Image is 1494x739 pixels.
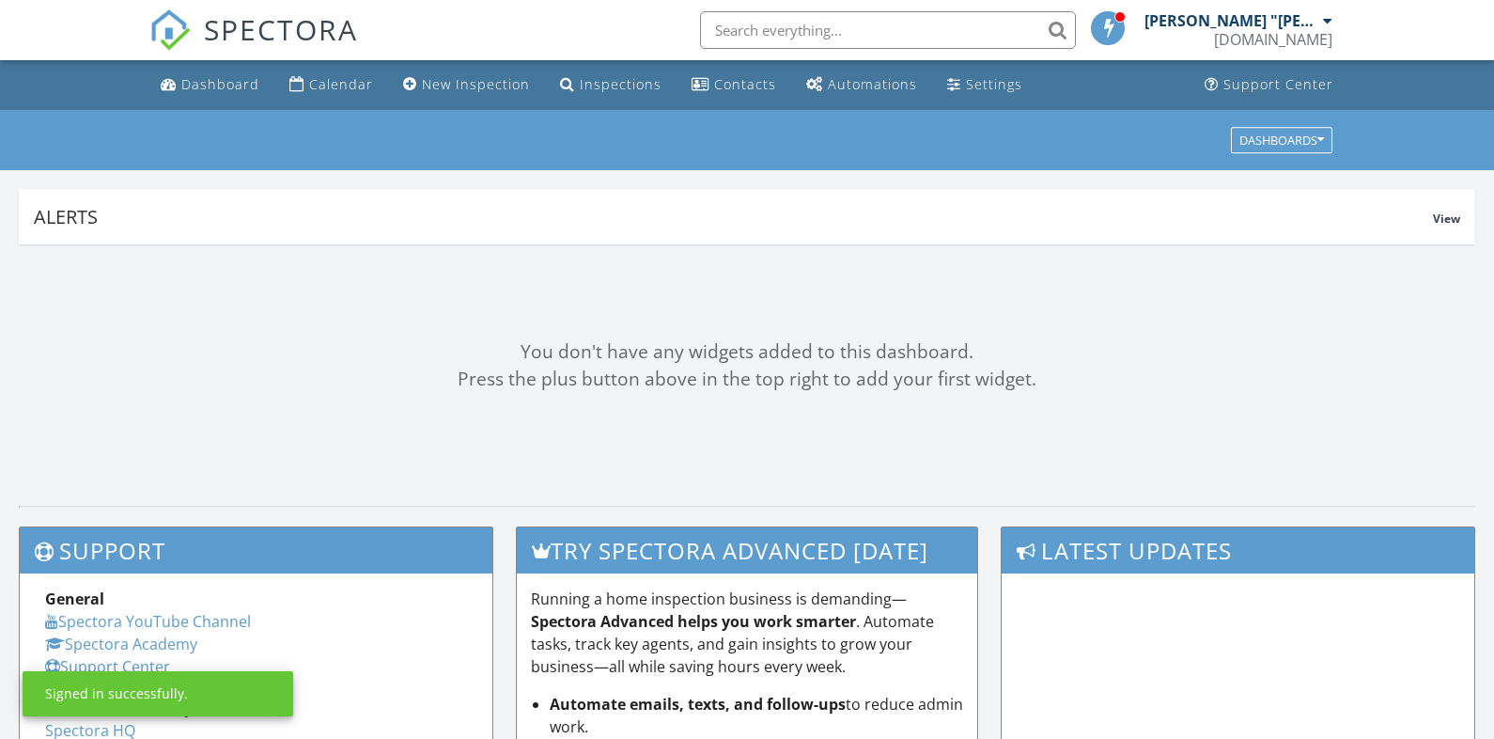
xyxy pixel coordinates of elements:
strong: General [45,589,104,609]
span: View [1433,211,1460,227]
div: You don't have any widgets added to this dashboard. [19,338,1475,366]
span: SPECTORA [204,9,358,49]
a: New Inspection [396,68,537,102]
div: Inspections [580,75,661,93]
div: Dashboard [181,75,259,93]
a: Spectora YouTube Channel [45,611,251,632]
h3: Support [20,527,492,574]
button: Dashboards [1231,127,1332,153]
div: Press the plus button above in the top right to add your first widget. [19,366,1475,393]
div: Automations [828,75,917,93]
a: Calendar [282,68,381,102]
div: Alerts [34,204,1433,229]
div: Settings [966,75,1022,93]
a: Support Center [45,656,170,677]
strong: Spectora Advanced helps you work smarter [531,611,856,632]
a: Contacts [684,68,784,102]
a: SPECTORA [149,25,358,65]
div: Calendar [309,75,373,93]
img: The Best Home Inspection Software - Spectora [149,9,191,51]
div: Signed in successfully. [45,684,188,703]
a: Automations (Basic) [799,68,925,102]
li: to reduce admin work. [550,693,964,738]
h3: Try spectora advanced [DATE] [517,527,978,574]
div: Contacts [714,75,776,93]
a: Inspections [552,68,669,102]
strong: Automate emails, texts, and follow-ups [550,694,846,715]
div: New Inspection [422,75,530,93]
a: Dashboard [153,68,267,102]
a: Support Center [1197,68,1341,102]
input: Search everything... [700,11,1076,49]
a: Spectora Academy [45,634,197,654]
div: Support Center [1223,75,1333,93]
h3: Latest Updates [1002,527,1474,574]
a: Settings [940,68,1030,102]
div: Dashboards [1239,134,1324,147]
div: GeorgiaHomePros.com [1214,30,1332,49]
p: Running a home inspection business is demanding— . Automate tasks, track key agents, and gain ins... [531,588,964,678]
div: [PERSON_NAME] "[PERSON_NAME]" [PERSON_NAME] [1144,11,1318,30]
